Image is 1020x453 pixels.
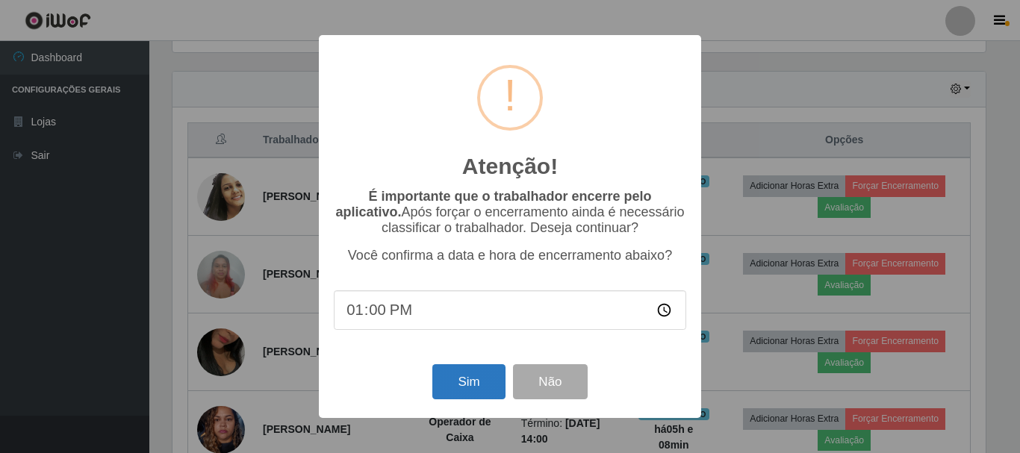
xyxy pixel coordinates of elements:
[432,364,505,399] button: Sim
[335,189,651,219] b: É importante que o trabalhador encerre pelo aplicativo.
[334,248,686,263] p: Você confirma a data e hora de encerramento abaixo?
[334,189,686,236] p: Após forçar o encerramento ainda é necessário classificar o trabalhador. Deseja continuar?
[513,364,587,399] button: Não
[462,153,558,180] h2: Atenção!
